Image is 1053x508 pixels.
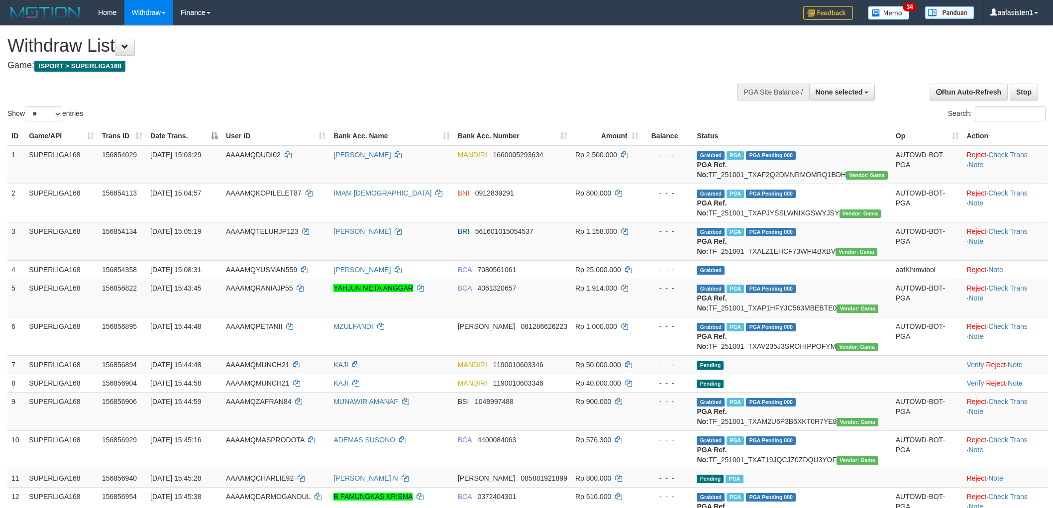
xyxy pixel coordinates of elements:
td: AUTOWD-BOT-PGA [892,392,963,430]
span: Grabbed [697,266,725,275]
span: [DATE] 15:44:59 [150,398,201,406]
th: Date Trans.: activate to sort column descending [146,127,222,145]
span: [DATE] 15:44:48 [150,361,201,369]
span: Marked by aafsoycanthlai [727,398,744,406]
span: AAAAMQKOPILELET87 [226,189,302,197]
span: [DATE] 15:44:58 [150,379,201,387]
a: Note [988,474,1003,482]
a: Reject [967,493,987,501]
span: PGA Pending [746,228,796,236]
th: Amount: activate to sort column ascending [571,127,642,145]
span: BCA [458,266,472,274]
span: Vendor URL: https://trx31.1velocity.biz [837,305,878,313]
span: 156856929 [102,436,137,444]
b: PGA Ref. No: [697,237,727,255]
span: MANDIRI [458,379,487,387]
span: [DATE] 15:08:31 [150,266,201,274]
span: [DATE] 15:44:48 [150,322,201,330]
a: Verify [967,379,984,387]
div: - - - [646,150,689,160]
a: Check Trans [988,398,1028,406]
span: 156854113 [102,189,137,197]
a: Check Trans [988,493,1028,501]
span: Rp 1.158.000 [575,227,617,235]
span: [DATE] 15:03:29 [150,151,201,159]
td: 1 [7,145,25,184]
a: Reject [967,151,987,159]
h4: Game: [7,61,692,71]
span: AAAAMQMASPRODOTA [226,436,305,444]
div: - - - [646,378,689,388]
td: SUPERLIGA168 [25,374,98,392]
span: Copy 0912839291 to clipboard [475,189,514,197]
td: SUPERLIGA168 [25,392,98,430]
td: SUPERLIGA168 [25,260,98,279]
span: Vendor URL: https://trx31.1velocity.biz [837,456,878,465]
td: AUTOWD-BOT-PGA [892,317,963,355]
img: Button%20Memo.svg [868,6,910,20]
span: Copy 1660005293634 to clipboard [493,151,543,159]
span: Copy 1190010603346 to clipboard [493,379,543,387]
td: aafKhimvibol [892,260,963,279]
th: Bank Acc. Number: activate to sort column ascending [454,127,571,145]
a: Note [1008,379,1023,387]
td: · · [963,392,1048,430]
select: Showentries [25,106,62,121]
span: PGA Pending [746,323,796,331]
span: [DATE] 15:05:19 [150,227,201,235]
span: [PERSON_NAME] [458,322,515,330]
a: Check Trans [988,151,1028,159]
a: Note [968,294,983,302]
span: Rp 1.000.000 [575,322,617,330]
span: MANDIRI [458,361,487,369]
span: Copy 1048997488 to clipboard [475,398,514,406]
span: Rp 50.000.000 [575,361,621,369]
span: BRI [458,227,469,235]
td: TF_251001_TXALZ1EHCF73WFI4BXBV [693,222,891,260]
td: SUPERLIGA168 [25,430,98,469]
div: - - - [646,473,689,483]
th: Game/API: activate to sort column ascending [25,127,98,145]
span: Copy 7080561061 to clipboard [477,266,516,274]
span: Copy 0372404301 to clipboard [477,493,516,501]
span: Marked by aafheankoy [726,475,743,483]
td: SUPERLIGA168 [25,222,98,260]
b: PGA Ref. No: [697,199,727,217]
img: panduan.png [925,6,974,19]
th: Trans ID: activate to sort column ascending [98,127,146,145]
span: BSI [458,398,469,406]
span: PGA Pending [746,436,796,445]
span: Rp 1.914.000 [575,284,617,292]
td: · · [963,222,1048,260]
a: Note [968,237,983,245]
td: 8 [7,374,25,392]
td: 3 [7,222,25,260]
span: AAAAMQMUNCH21 [226,379,290,387]
span: Marked by aafheankoy [727,323,744,331]
span: Copy 561601015054537 to clipboard [475,227,533,235]
a: Check Trans [988,322,1028,330]
span: 156856895 [102,322,137,330]
td: SUPERLIGA168 [25,317,98,355]
th: Bank Acc. Name: activate to sort column ascending [329,127,453,145]
span: 156856906 [102,398,137,406]
div: - - - [646,397,689,406]
span: Rp 800.000 [575,189,611,197]
span: AAAAMQTELURJP123 [226,227,299,235]
span: 34 [903,2,916,11]
a: Check Trans [988,436,1028,444]
a: IMAM [DEMOGRAPHIC_DATA] [333,189,431,197]
td: 2 [7,184,25,222]
span: 156856904 [102,379,137,387]
td: TF_251001_TXAM2U6P3B5XKT0R7YE8 [693,392,891,430]
span: Grabbed [697,323,725,331]
label: Show entries [7,106,83,121]
span: 156856954 [102,493,137,501]
a: Reject [967,189,987,197]
a: YAHJUN META ANGGAR [333,284,413,292]
a: Note [968,332,983,340]
span: Rp 516.000 [575,493,611,501]
a: [PERSON_NAME] [333,151,391,159]
td: SUPERLIGA168 [25,355,98,374]
span: Rp 800.000 [575,474,611,482]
